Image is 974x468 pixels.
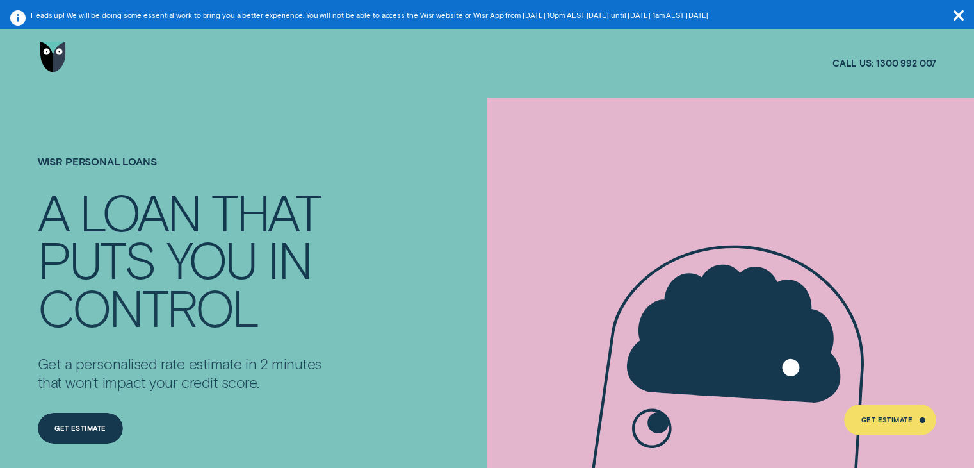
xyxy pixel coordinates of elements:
div: IN [268,235,311,282]
div: CONTROL [38,283,258,331]
span: Call us: [832,58,873,70]
div: LOAN [79,187,200,235]
div: YOU [166,235,256,282]
a: Call us:1300 992 007 [832,58,936,70]
div: A [38,187,68,235]
div: THAT [211,187,320,235]
a: Get Estimate [844,405,936,435]
a: Get Estimate [38,413,123,444]
h4: A LOAN THAT PUTS YOU IN CONTROL [38,187,334,330]
p: Get a personalised rate estimate in 2 minutes that won't impact your credit score. [38,355,334,392]
h1: Wisr Personal Loans [38,156,334,187]
div: PUTS [38,235,155,282]
img: Wisr [40,42,66,72]
span: 1300 992 007 [876,58,936,70]
a: Go to home page [38,23,69,92]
